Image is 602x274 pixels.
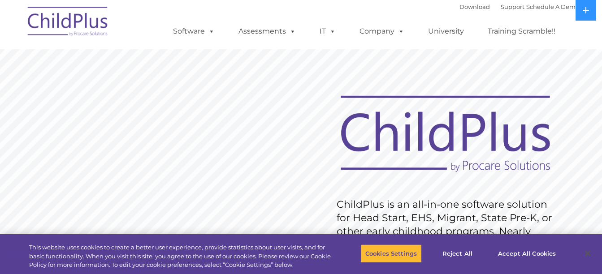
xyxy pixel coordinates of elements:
[29,243,331,270] div: This website uses cookies to create a better user experience, provide statistics about user visit...
[429,244,485,263] button: Reject All
[459,3,579,10] font: |
[23,0,113,45] img: ChildPlus by Procare Solutions
[578,244,598,263] button: Close
[479,22,564,40] a: Training Scramble!!
[526,3,579,10] a: Schedule A Demo
[493,244,561,263] button: Accept All Cookies
[311,22,345,40] a: IT
[360,244,422,263] button: Cookies Settings
[459,3,490,10] a: Download
[164,22,224,40] a: Software
[351,22,413,40] a: Company
[230,22,305,40] a: Assessments
[501,3,524,10] a: Support
[419,22,473,40] a: University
